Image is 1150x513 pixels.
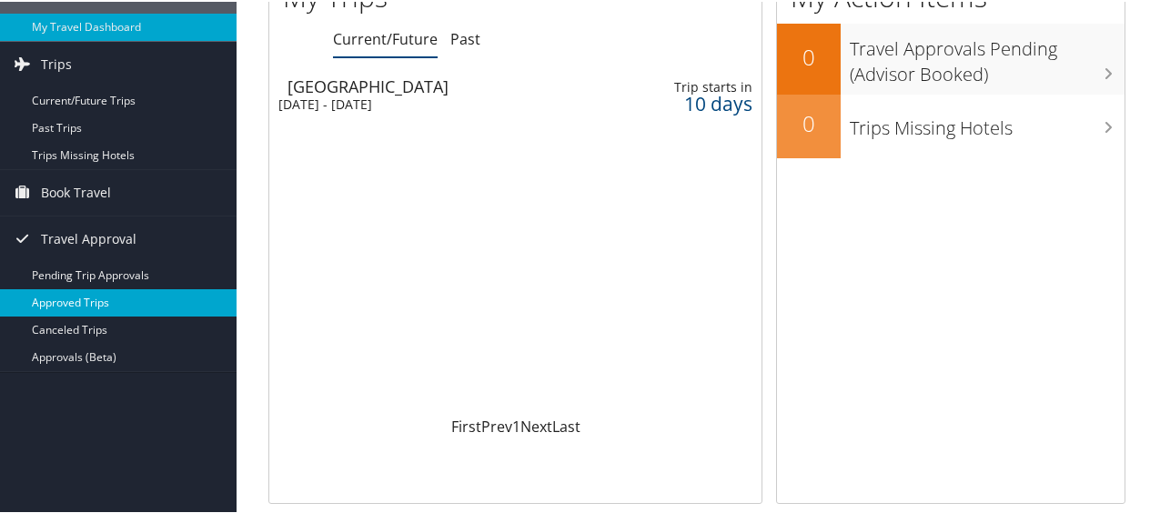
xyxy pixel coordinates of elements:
[450,27,480,47] a: Past
[850,25,1125,85] h3: Travel Approvals Pending (Advisor Booked)
[333,27,438,47] a: Current/Future
[777,93,1125,156] a: 0Trips Missing Hotels
[41,168,111,214] span: Book Travel
[451,415,481,435] a: First
[850,105,1125,139] h3: Trips Missing Hotels
[278,95,584,111] div: [DATE] - [DATE]
[649,94,753,110] div: 10 days
[649,77,753,94] div: Trip starts in
[287,76,593,93] div: [GEOGRAPHIC_DATA]
[552,415,580,435] a: Last
[520,415,552,435] a: Next
[512,415,520,435] a: 1
[41,215,136,260] span: Travel Approval
[777,40,841,71] h2: 0
[41,40,72,85] span: Trips
[777,22,1125,92] a: 0Travel Approvals Pending (Advisor Booked)
[481,415,512,435] a: Prev
[777,106,841,137] h2: 0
